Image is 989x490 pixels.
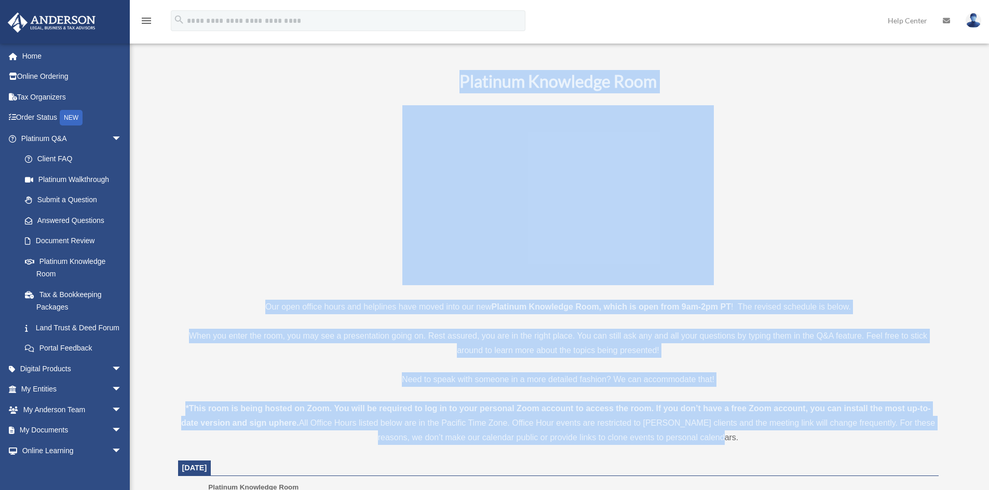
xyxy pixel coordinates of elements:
[112,128,132,149] span: arrow_drop_down
[15,251,132,284] a: Platinum Knowledge Room
[112,420,132,441] span: arrow_drop_down
[112,399,132,421] span: arrow_drop_down
[7,87,138,107] a: Tax Organizers
[60,110,83,125] div: NEW
[7,358,138,379] a: Digital Productsarrow_drop_down
[15,149,138,170] a: Client FAQ
[7,107,138,129] a: Order StatusNEW
[7,46,138,66] a: Home
[15,210,138,231] a: Answered Questions
[15,190,138,211] a: Submit a Question
[492,302,731,311] strong: Platinum Knowledge Room, which is open from 9am-2pm PT
[7,66,138,87] a: Online Ordering
[402,105,714,281] iframe: 231110_Toby_KnowledgeRoom
[178,329,939,358] p: When you enter the room, you may see a presentation going on. Rest assured, you are in the right ...
[15,317,138,338] a: Land Trust & Deed Forum
[182,464,207,472] span: [DATE]
[7,440,138,461] a: Online Learningarrow_drop_down
[15,338,138,359] a: Portal Feedback
[112,358,132,380] span: arrow_drop_down
[178,372,939,387] p: Need to speak with someone in a more detailed fashion? We can accommodate that!
[173,14,185,25] i: search
[279,418,296,427] a: here
[112,379,132,400] span: arrow_drop_down
[140,18,153,27] a: menu
[5,12,99,33] img: Anderson Advisors Platinum Portal
[459,71,657,91] b: Platinum Knowledge Room
[178,401,939,445] div: All Office Hours listed below are in the Pacific Time Zone. Office Hour events are restricted to ...
[7,128,138,149] a: Platinum Q&Aarrow_drop_down
[140,15,153,27] i: menu
[7,399,138,420] a: My Anderson Teamarrow_drop_down
[7,420,138,441] a: My Documentsarrow_drop_down
[15,169,138,190] a: Platinum Walkthrough
[15,284,138,317] a: Tax & Bookkeeping Packages
[181,404,931,427] strong: *This room is being hosted on Zoom. You will be required to log in to your personal Zoom account ...
[7,379,138,400] a: My Entitiesarrow_drop_down
[296,418,299,427] strong: .
[966,13,981,28] img: User Pic
[112,440,132,461] span: arrow_drop_down
[178,300,939,314] p: Our open office hours and helplines have moved into our new ! The revised schedule is below.
[15,231,138,251] a: Document Review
